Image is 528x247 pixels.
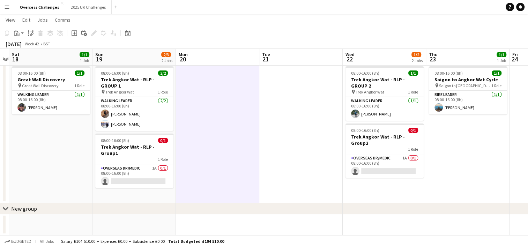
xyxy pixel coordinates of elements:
span: Comms [55,17,70,23]
span: Budgeted [11,239,31,244]
span: View [6,17,15,23]
span: Total Budgeted £104 510.00 [168,239,224,244]
span: All jobs [38,239,55,244]
span: Jobs [37,17,48,23]
a: View [3,15,18,24]
a: Jobs [35,15,51,24]
div: BST [43,41,50,46]
div: Salary £104 510.00 + Expenses £0.00 + Subsistence £0.00 = [61,239,224,244]
span: Edit [22,17,30,23]
a: Comms [52,15,73,24]
a: Edit [20,15,33,24]
button: Budgeted [3,238,32,245]
button: 2025 UK Challenges [65,0,112,14]
span: Week 42 [23,41,40,46]
div: [DATE] [6,40,22,47]
div: New group [11,205,37,212]
button: Overseas Challenges [14,0,65,14]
